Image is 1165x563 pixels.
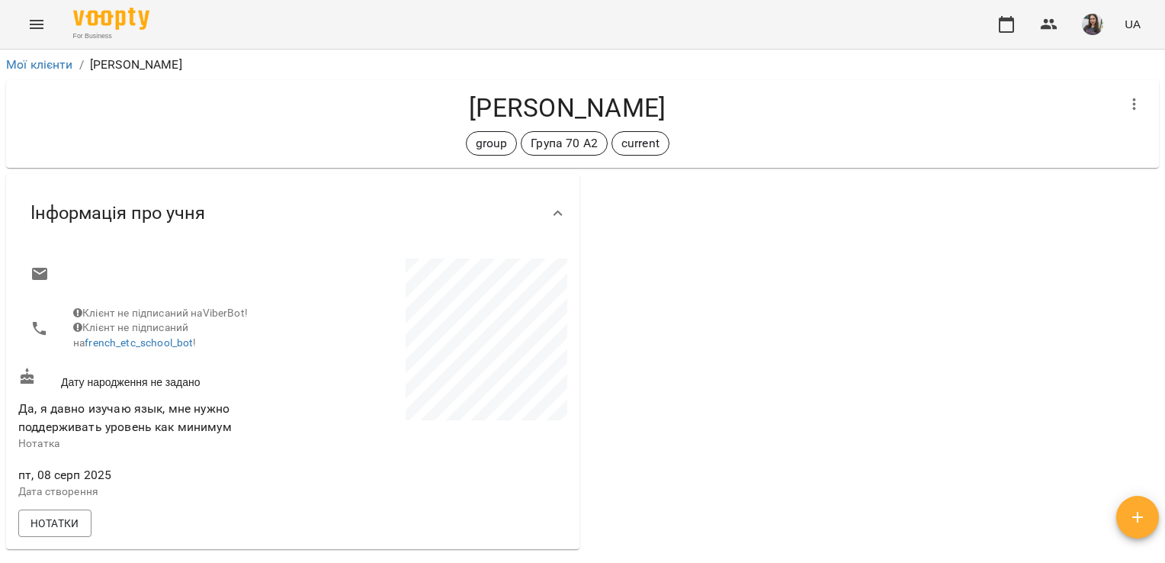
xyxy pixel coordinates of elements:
[521,131,608,156] div: Група 70 А2
[73,307,248,319] span: Клієнт не підписаний на ViberBot!
[18,484,290,500] p: Дата створення
[466,131,518,156] div: group
[611,131,669,156] div: current
[531,134,598,153] p: Група 70 А2
[621,134,660,153] p: current
[18,401,232,434] span: Да, я давно изучаю язык, мне нужно поддерживать уровень как минимум
[18,466,290,484] span: пт, 08 серп 2025
[15,365,293,393] div: Дату народження не задано
[1082,14,1103,35] img: ca1374486191da6fb8238bd749558ac4.jpeg
[85,336,193,349] a: french_etc_school_bot
[79,56,84,74] li: /
[6,56,1159,74] nav: breadcrumb
[90,56,182,74] p: [PERSON_NAME]
[18,6,55,43] button: Menu
[30,201,205,225] span: Інформація про учня
[1118,10,1147,38] button: UA
[6,57,73,72] a: Мої клієнти
[6,174,579,253] div: Інформація про учня
[30,514,79,532] span: Нотатки
[18,92,1116,124] h4: [PERSON_NAME]
[1125,16,1141,32] span: UA
[476,134,508,153] p: group
[73,31,149,41] span: For Business
[18,436,290,452] p: Нотатка
[73,321,197,349] span: Клієнт не підписаний на !
[18,510,91,537] button: Нотатки
[73,8,149,30] img: Voopty Logo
